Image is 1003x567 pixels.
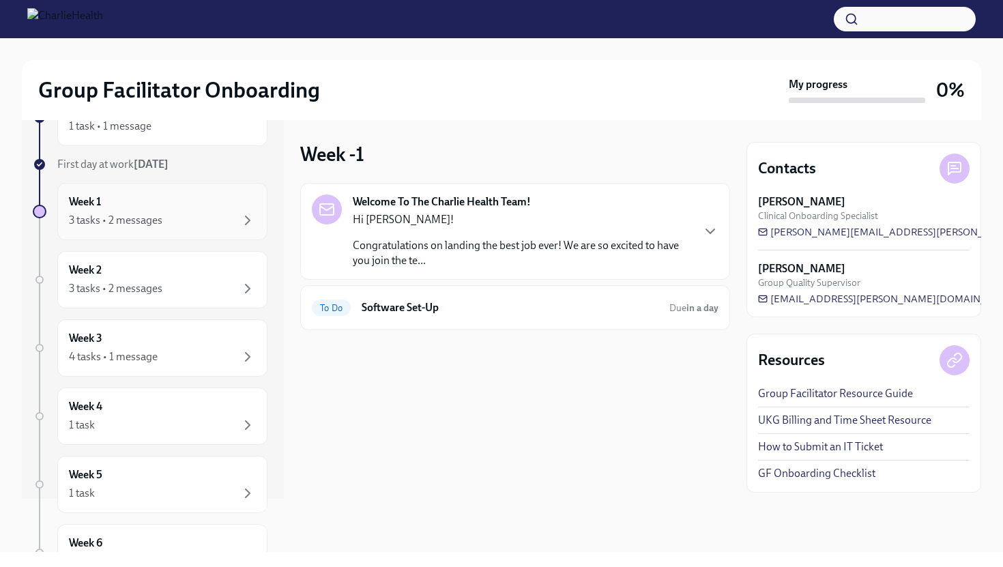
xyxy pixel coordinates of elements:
[33,456,267,513] a: Week 51 task
[69,119,151,134] div: 1 task • 1 message
[758,439,883,454] a: How to Submit an IT Ticket
[69,349,158,364] div: 4 tasks • 1 message
[758,413,931,428] a: UKG Billing and Time Sheet Resource
[33,319,267,377] a: Week 34 tasks • 1 message
[353,212,691,227] p: Hi [PERSON_NAME]!
[758,276,860,289] span: Group Quality Supervisor
[936,78,965,102] h3: 0%
[69,194,101,209] h6: Week 1
[312,303,351,313] span: To Do
[758,466,875,481] a: GF Onboarding Checklist
[69,331,102,346] h6: Week 3
[33,183,267,240] a: Week 13 tasks • 2 messages
[69,281,162,296] div: 3 tasks • 2 messages
[69,486,95,501] div: 1 task
[69,263,102,278] h6: Week 2
[312,297,718,319] a: To DoSoftware Set-UpDuein a day
[27,8,103,30] img: CharlieHealth
[69,399,102,414] h6: Week 4
[69,213,162,228] div: 3 tasks • 2 messages
[353,238,691,268] p: Congratulations on landing the best job ever! We are so excited to have you join the te...
[33,388,267,445] a: Week 41 task
[789,77,847,92] strong: My progress
[686,302,718,314] strong: in a day
[69,536,102,551] h6: Week 6
[362,300,658,315] h6: Software Set-Up
[69,467,102,482] h6: Week 5
[669,302,718,315] span: August 12th, 2025 09:00
[758,194,845,209] strong: [PERSON_NAME]
[758,350,825,370] h4: Resources
[38,76,320,104] h2: Group Facilitator Onboarding
[758,158,816,179] h4: Contacts
[69,418,95,433] div: 1 task
[134,158,169,171] strong: [DATE]
[57,158,169,171] span: First day at work
[353,194,531,209] strong: Welcome To The Charlie Health Team!
[669,302,718,314] span: Due
[758,261,845,276] strong: [PERSON_NAME]
[758,209,878,222] span: Clinical Onboarding Specialist
[758,386,913,401] a: Group Facilitator Resource Guide
[300,142,364,166] h3: Week -1
[33,251,267,308] a: Week 23 tasks • 2 messages
[33,157,267,172] a: First day at work[DATE]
